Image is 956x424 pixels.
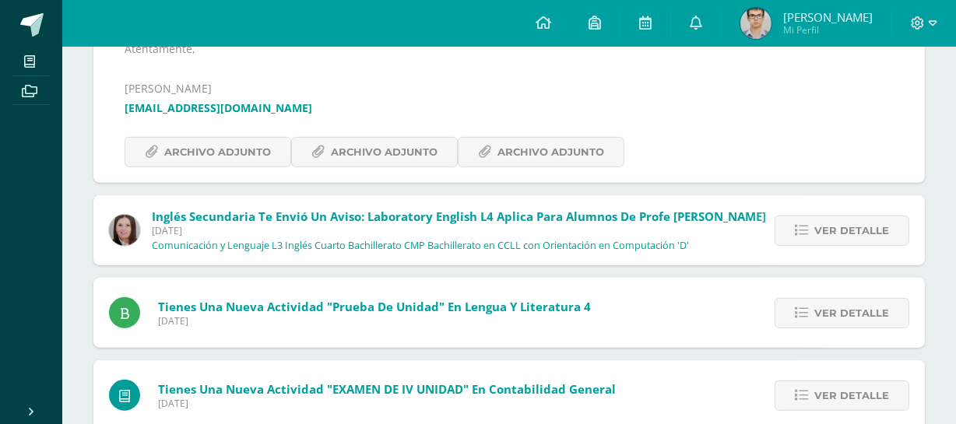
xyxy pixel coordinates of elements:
[740,8,771,39] img: 1de70e548feb7aa986824b4cfbacfaf5.png
[497,138,604,166] span: Archivo Adjunto
[152,224,766,237] span: [DATE]
[125,100,312,115] a: [EMAIL_ADDRESS][DOMAIN_NAME]
[291,137,458,167] a: Archivo Adjunto
[814,381,889,410] span: Ver detalle
[783,9,873,25] span: [PERSON_NAME]
[814,299,889,328] span: Ver detalle
[158,299,591,314] span: Tienes una nueva actividad "Prueba de unidad" En Lengua y Literatura 4
[458,137,624,167] a: Archivo Adjunto
[164,138,271,166] span: Archivo Adjunto
[125,137,291,167] a: Archivo Adjunto
[109,215,140,246] img: 8af0450cf43d44e38c4a1497329761f3.png
[152,208,766,224] span: Inglés Secundaria te envió un aviso: Laboratory English L4 Aplica para alumnos de profe [PERSON_N...
[158,314,591,328] span: [DATE]
[158,397,616,410] span: [DATE]
[158,381,616,397] span: Tienes una nueva actividad "EXAMEN DE IV UNIDAD" En Contabilidad General
[783,23,873,37] span: Mi Perfil
[152,240,689,252] p: Comunicación y Lenguaje L3 Inglés Cuarto Bachillerato CMP Bachillerato en CCLL con Orientación en...
[331,138,438,166] span: Archivo Adjunto
[814,216,889,245] span: Ver detalle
